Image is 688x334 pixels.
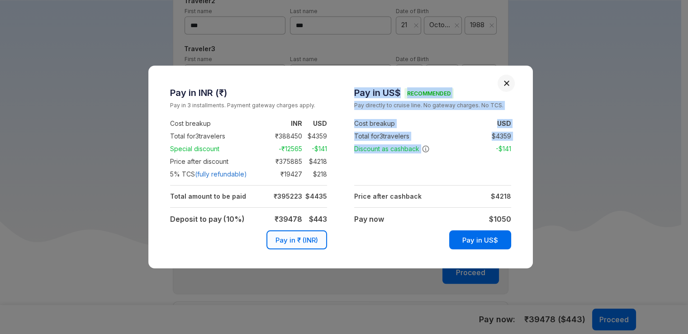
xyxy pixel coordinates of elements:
strong: Price after cashback [354,192,422,200]
strong: $ 443 [309,215,327,224]
small: Pay directly to cruise line. No gateway charges. No TCS. [354,101,511,110]
td: Total for 3 travelers [170,130,264,143]
strong: USD [497,119,511,127]
td: $ 4359 [486,131,511,142]
span: (fully refundable) [195,170,247,179]
td: $ 4218 [302,156,327,167]
td: $ 218 [302,169,327,180]
td: ₹ 375885 [264,156,302,167]
button: Pay in US$ [449,230,511,249]
button: Pay in ₹ (INR) [266,230,327,249]
strong: ₹ 395223 [274,192,302,200]
h3: Pay in INR (₹) [170,87,327,98]
strong: $ 4435 [305,192,327,200]
button: Close [503,80,510,86]
strong: Total amount to be paid [170,192,246,200]
td: -₹ 12565 [264,143,302,154]
td: ₹ 388450 [264,131,302,142]
td: Price after discount [170,155,264,168]
strong: ₹ 39478 [275,215,302,224]
strong: USD [313,119,327,127]
small: Pay in 3 installments. Payment gateway charges apply. [170,101,327,110]
strong: Pay now [354,215,384,224]
td: -$ 141 [302,143,327,154]
td: Total for 3 travelers [354,130,448,143]
span: Recommended [404,88,454,99]
strong: $ 1050 [489,215,511,224]
td: $ 4359 [302,131,327,142]
strong: Deposit to pay (10%) [170,215,245,224]
h3: Pay in US$ [354,87,511,98]
td: ₹ 19427 [264,169,302,180]
td: Special discount [170,143,264,155]
span: Discount as cashback [354,144,430,153]
strong: $ 4218 [491,192,511,200]
td: -$ 141 [486,143,511,154]
strong: INR [291,119,302,127]
td: Cost breakup [354,117,448,130]
td: Cost breakup [170,117,264,130]
td: 5 % TCS [170,168,264,181]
